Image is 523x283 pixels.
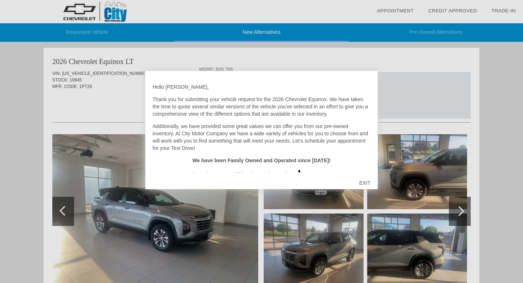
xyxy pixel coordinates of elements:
a: Trade-In [491,8,516,13]
div: EXIT [352,172,378,194]
strong: If you have any additional questions, please [191,172,332,178]
p: Hello [PERSON_NAME], [153,83,370,91]
a: Appointment [377,8,414,13]
a: Credit Approved [428,8,477,13]
img: 415_phone-80.png [297,169,305,176]
strong: We have been Family Owned and Operated since [DATE]! [192,158,331,163]
p: Additionally, we have provided some great values we can offer you from our pre-owned inventory. A... [153,123,370,152]
p: Thank you for submitting your vehicle request for the 2026 Chevrolet Equinox. We have taken the t... [153,96,370,117]
a: Contact Us [297,172,332,178]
